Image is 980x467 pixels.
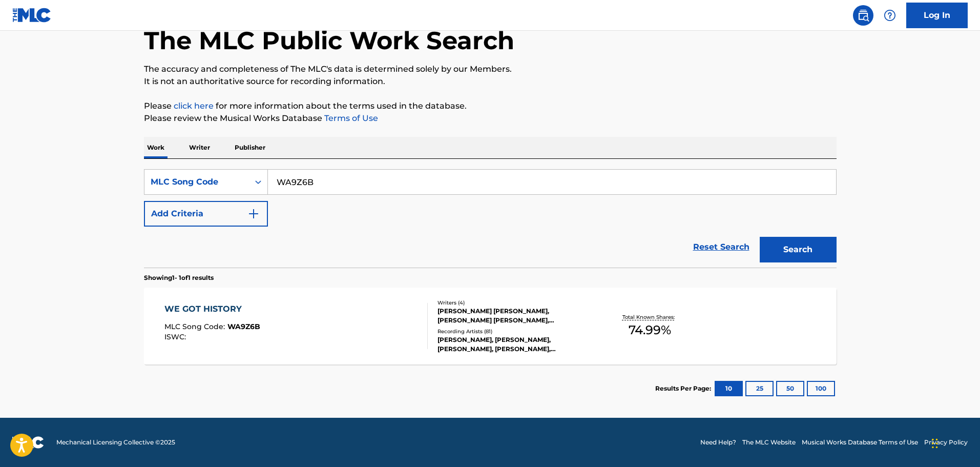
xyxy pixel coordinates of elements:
div: Recording Artists ( 81 ) [437,328,592,335]
a: Need Help? [700,438,736,447]
button: 50 [776,381,804,396]
img: MLC Logo [12,8,52,23]
p: Results Per Page: [655,384,714,393]
p: Total Known Shares: [622,313,677,321]
a: Musical Works Database Terms of Use [802,438,918,447]
p: Please review the Musical Works Database [144,112,837,125]
div: Help [880,5,900,26]
p: Showing 1 - 1 of 1 results [144,273,214,282]
span: ISWC : [164,332,189,341]
iframe: Chat Widget [929,418,980,467]
a: Reset Search [688,236,755,258]
button: Add Criteria [144,201,268,227]
h1: The MLC Public Work Search [144,25,514,56]
img: search [857,9,869,22]
button: 25 [745,381,774,396]
a: The MLC Website [742,438,796,447]
div: MLC Song Code [151,176,243,188]
span: WA9Z6B [227,322,260,331]
div: WE GOT HISTORY [164,303,260,315]
a: Terms of Use [322,113,378,123]
a: Public Search [853,5,873,26]
img: help [884,9,896,22]
p: Writer [186,137,213,158]
button: Search [760,237,837,262]
div: [PERSON_NAME] [PERSON_NAME], [PERSON_NAME] [PERSON_NAME], [PERSON_NAME] [PERSON_NAME] [437,307,592,325]
button: 100 [807,381,835,396]
p: Publisher [232,137,268,158]
span: Mechanical Licensing Collective © 2025 [56,438,175,447]
p: Please for more information about the terms used in the database. [144,100,837,112]
a: Privacy Policy [924,438,968,447]
span: MLC Song Code : [164,322,227,331]
img: logo [12,436,44,449]
div: Writers ( 4 ) [437,299,592,307]
div: [PERSON_NAME], [PERSON_NAME], [PERSON_NAME], [PERSON_NAME], [PERSON_NAME] [437,335,592,354]
span: 74.99 % [629,321,671,339]
a: click here [174,101,214,111]
p: The accuracy and completeness of The MLC's data is determined solely by our Members. [144,63,837,75]
div: Drag [932,428,938,459]
a: WE GOT HISTORYMLC Song Code:WA9Z6BISWC:Writers (4)[PERSON_NAME] [PERSON_NAME], [PERSON_NAME] [PER... [144,288,837,364]
img: 9d2ae6d4665cec9f34b9.svg [247,208,260,220]
a: Log In [906,3,968,28]
form: Search Form [144,169,837,268]
button: 10 [715,381,743,396]
p: Work [144,137,168,158]
p: It is not an authoritative source for recording information. [144,75,837,88]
